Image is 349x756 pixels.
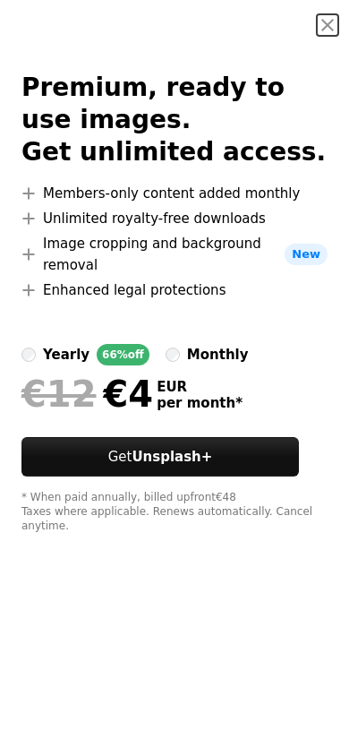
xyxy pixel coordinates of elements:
[21,373,153,416] div: €4
[21,348,36,362] input: yearly66%off
[132,449,212,465] strong: Unsplash+
[97,344,149,365] div: 66% off
[21,208,328,229] li: Unlimited royalty-free downloads
[157,379,243,395] span: EUR
[285,244,328,265] span: New
[166,348,180,362] input: monthly
[21,437,299,477] button: GetUnsplash+
[43,344,89,365] div: yearly
[21,373,97,416] span: €12
[157,395,243,411] span: per month *
[21,233,328,276] li: Image cropping and background removal
[21,279,328,301] li: Enhanced legal protections
[21,72,328,168] h2: Premium, ready to use images. Get unlimited access.
[21,183,328,204] li: Members-only content added monthly
[187,344,249,365] div: monthly
[21,491,328,534] div: * When paid annually, billed upfront €48 Taxes where applicable. Renews automatically. Cancel any...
